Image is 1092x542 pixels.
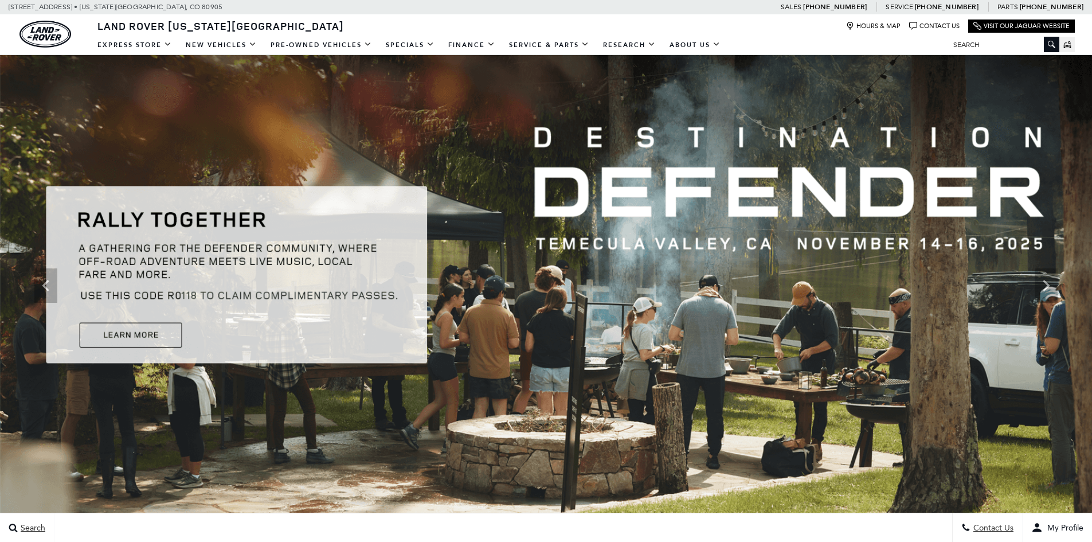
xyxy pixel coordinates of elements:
a: Hours & Map [846,22,901,30]
a: [PHONE_NUMBER] [915,2,979,11]
img: Land Rover [19,21,71,48]
span: Search [18,523,45,533]
a: EXPRESS STORE [91,35,179,55]
a: Land Rover [US_STATE][GEOGRAPHIC_DATA] [91,19,351,33]
a: [STREET_ADDRESS] • [US_STATE][GEOGRAPHIC_DATA], CO 80905 [9,3,222,11]
a: Contact Us [909,22,960,30]
a: land-rover [19,21,71,48]
span: My Profile [1043,523,1083,533]
a: Finance [441,35,502,55]
a: [PHONE_NUMBER] [803,2,867,11]
span: Land Rover [US_STATE][GEOGRAPHIC_DATA] [97,19,344,33]
a: Specials [379,35,441,55]
a: Pre-Owned Vehicles [264,35,379,55]
a: Service & Parts [502,35,596,55]
nav: Main Navigation [91,35,727,55]
span: Sales [781,3,801,11]
span: Contact Us [970,523,1013,533]
a: New Vehicles [179,35,264,55]
a: [PHONE_NUMBER] [1020,2,1083,11]
a: Research [596,35,663,55]
input: Search [945,38,1059,52]
a: Visit Our Jaguar Website [973,22,1070,30]
span: Parts [997,3,1018,11]
button: user-profile-menu [1023,513,1092,542]
span: Service [886,3,913,11]
a: About Us [663,35,727,55]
